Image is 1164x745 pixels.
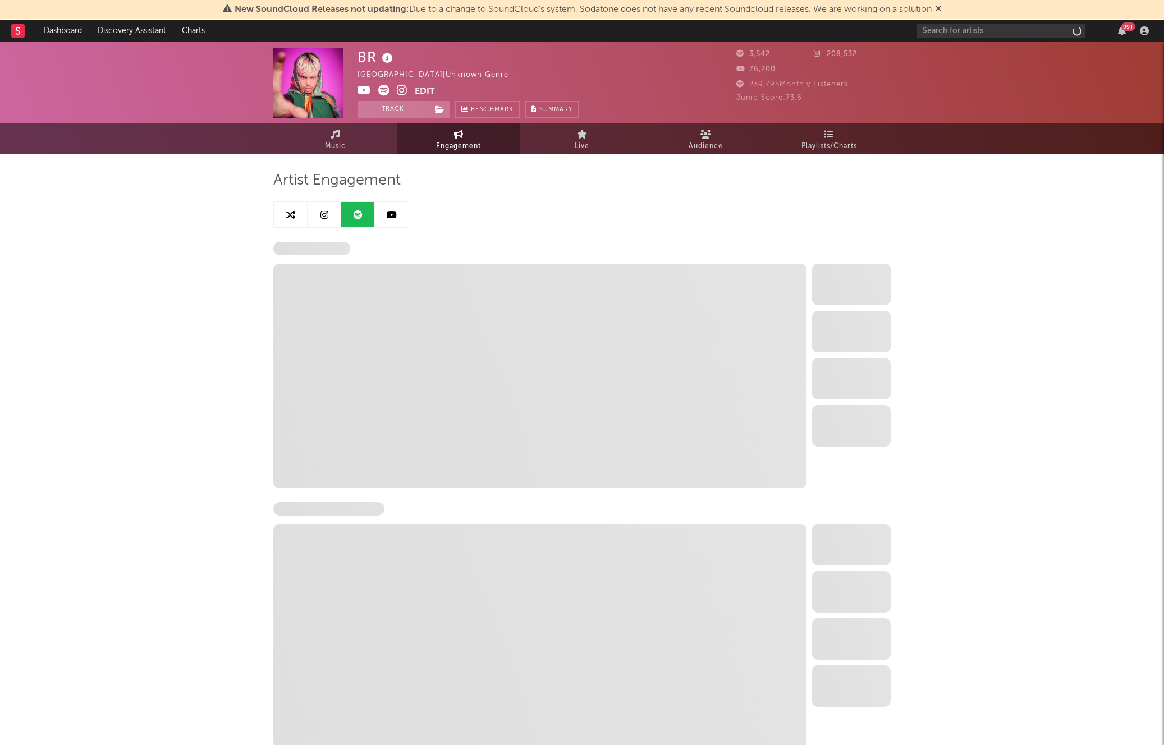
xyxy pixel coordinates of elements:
div: BR [358,48,396,66]
span: Benchmark [471,103,514,117]
span: Engagement [436,140,481,153]
span: Spotify Monthly Listeners [273,502,384,516]
div: [GEOGRAPHIC_DATA] | Unknown Genre [358,68,521,82]
div: 99 + [1121,22,1135,31]
span: Summary [539,107,572,113]
a: Live [520,123,644,154]
span: 239,795 Monthly Listeners [736,81,848,88]
span: Live [575,140,589,153]
span: 3,542 [736,50,770,58]
span: Spotify Followers [273,242,350,255]
a: Dashboard [36,20,90,42]
a: Audience [644,123,767,154]
span: Music [325,140,346,153]
button: Summary [525,101,579,118]
button: Track [358,101,428,118]
a: Engagement [397,123,520,154]
button: 99+ [1118,26,1126,35]
button: Edit [415,85,435,99]
a: Music [273,123,397,154]
span: Dismiss [935,5,942,14]
input: Search for artists [917,24,1085,38]
span: : Due to a change to SoundCloud's system, Sodatone does not have any recent Soundcloud releases. ... [235,5,932,14]
span: Artist Engagement [273,174,401,187]
a: Discovery Assistant [90,20,174,42]
a: Playlists/Charts [767,123,891,154]
span: New SoundCloud Releases not updating [235,5,406,14]
span: Playlists/Charts [801,140,857,153]
a: Benchmark [455,101,520,118]
span: 76,200 [736,66,776,73]
span: Jump Score: 73.6 [736,94,802,102]
span: 208,532 [814,50,857,58]
span: Audience [689,140,723,153]
a: Charts [174,20,213,42]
